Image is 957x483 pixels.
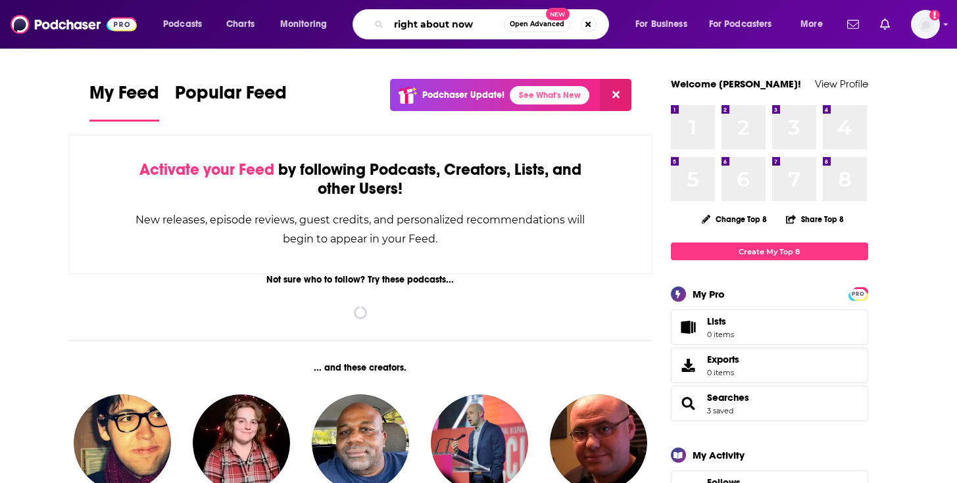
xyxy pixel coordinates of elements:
span: Popular Feed [175,81,287,112]
span: Charts [226,15,255,34]
button: open menu [271,14,344,35]
p: Podchaser Update! [422,89,504,101]
div: My Activity [693,449,745,461]
span: New [546,8,570,20]
span: Exports [675,356,702,375]
input: Search podcasts, credits, & more... [389,14,504,35]
span: Activate your Feed [139,160,274,179]
img: User Profile [911,10,940,39]
span: Exports [707,354,739,365]
span: 0 items [707,368,739,377]
div: by following Podcasts, Creators, Lists, and other Users! [135,160,587,198]
a: Charts [218,14,262,35]
button: open menu [626,14,704,35]
svg: Add a profile image [929,10,940,20]
span: Monitoring [280,15,327,34]
a: Popular Feed [175,81,287,122]
a: Exports [671,348,868,383]
img: Podchaser - Follow, Share and Rate Podcasts [11,12,137,37]
button: open menu [154,14,219,35]
span: Lists [675,318,702,336]
span: Open Advanced [510,21,564,28]
a: Welcome [PERSON_NAME]! [671,78,801,90]
button: Change Top 8 [694,211,775,227]
span: My Feed [89,81,159,112]
a: My Feed [89,81,159,122]
a: View Profile [815,78,868,90]
span: Searches [671,386,868,421]
button: Share Top 8 [785,206,845,232]
a: 3 saved [707,406,733,415]
div: New releases, episode reviews, guest credits, and personalized recommendations will begin to appe... [135,210,587,248]
span: Lists [707,315,734,327]
div: Not sure who to follow? Try these podcasts... [68,274,653,285]
a: PRO [850,288,866,298]
a: Show notifications dropdown [875,13,895,35]
span: Logged in as sophiak [911,10,940,39]
span: More [800,15,823,34]
div: Search podcasts, credits, & more... [365,9,622,39]
span: For Business [635,15,687,34]
span: Lists [707,315,726,327]
div: My Pro [693,288,725,300]
a: Searches [675,394,702,413]
a: Searches [707,392,749,403]
a: Show notifications dropdown [842,13,864,35]
button: open menu [700,14,791,35]
div: ... and these creators. [68,362,653,373]
button: Show profile menu [911,10,940,39]
span: Podcasts [163,15,202,34]
button: Open AdvancedNew [504,16,570,32]
span: 0 items [707,330,734,339]
button: open menu [791,14,839,35]
a: See What's New [510,86,589,104]
a: Lists [671,310,868,345]
a: Create My Top 8 [671,242,868,260]
span: For Podcasters [709,15,772,34]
